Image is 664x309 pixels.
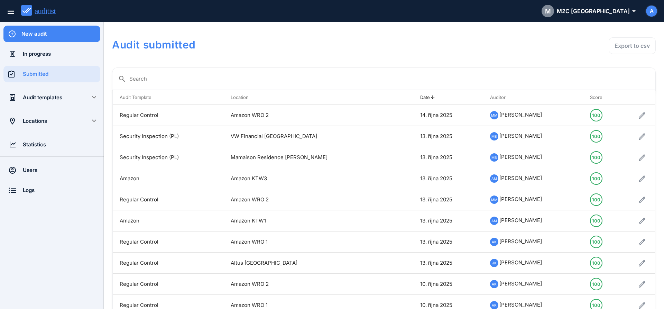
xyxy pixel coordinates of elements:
td: 13. října 2025 [413,231,483,253]
th: : Not sorted. [615,90,655,105]
td: Regular Control [113,253,224,274]
span: MM [491,111,497,119]
i: arrow_drop_down_outlined [630,7,635,15]
td: 14. října 2025 [413,105,483,126]
span: [PERSON_NAME] [499,175,542,181]
i: keyboard_arrow_down [90,93,98,101]
span: [PERSON_NAME] [499,259,542,266]
div: Export to csv [615,42,650,50]
span: JK [492,259,497,267]
th: Location: Not sorted. Activate to sort ascending. [224,90,392,105]
div: 100 [592,110,600,121]
div: New audit [21,30,100,38]
td: Amazon KTW1 [224,210,392,231]
span: [PERSON_NAME] [499,217,542,224]
span: MM [491,196,497,203]
div: 100 [592,173,600,184]
button: MM2C [GEOGRAPHIC_DATA] [536,3,640,19]
i: menu [7,8,15,16]
i: keyboard_arrow_down [90,117,98,125]
span: AK [492,301,497,309]
span: AK [492,238,497,246]
td: Regular Control [113,231,224,253]
div: Locations [23,117,81,125]
span: MB [491,154,497,161]
th: Audit Template: Not sorted. Activate to sort ascending. [113,90,224,105]
th: Date: Sorted descending. Activate to remove sorting. [413,90,483,105]
td: Amazon WRO 2 [224,274,392,295]
div: 100 [592,279,600,290]
span: AM [491,175,497,182]
td: VW Financial [GEOGRAPHIC_DATA] [224,126,392,147]
span: [PERSON_NAME] [499,111,542,118]
a: Logs [3,182,100,199]
span: [PERSON_NAME] [499,154,542,160]
td: Amazon WRO 2 [224,105,392,126]
span: AM [491,217,497,225]
a: Statistics [3,136,100,153]
span: [PERSON_NAME] [499,301,542,308]
div: 100 [592,236,600,247]
div: In progress [23,50,100,58]
span: M [545,7,551,16]
td: 10. října 2025 [413,274,483,295]
button: A [645,5,658,17]
div: M2C [GEOGRAPHIC_DATA] [542,5,635,17]
i: search [118,75,126,83]
td: Security Inspection (PL) [113,147,224,168]
td: Regular Control [113,274,224,295]
td: 13. října 2025 [413,210,483,231]
span: AK [492,280,497,288]
div: 100 [592,257,600,269]
td: 13. října 2025 [413,253,483,274]
td: Amazon [113,168,224,189]
div: Submitted [23,70,100,78]
td: 13. října 2025 [413,189,483,210]
td: 13. října 2025 [413,168,483,189]
div: 100 [592,215,600,226]
img: auditist_logo_new.svg [21,5,62,16]
td: Amazon WRO 1 [224,231,392,253]
div: 100 [592,152,600,163]
h1: Audit submitted [112,37,438,52]
td: Regular Control [113,189,224,210]
td: Amazon WRO 2 [224,189,392,210]
button: Export to csv [609,37,656,54]
div: Audit templates [23,94,81,101]
a: Locations [3,113,81,129]
td: Mamaison Residence [PERSON_NAME] [224,147,392,168]
div: 100 [592,131,600,142]
th: Score: Not sorted. Activate to sort ascending. [583,90,615,105]
td: Regular Control [113,105,224,126]
span: [PERSON_NAME] [499,238,542,245]
div: 100 [592,194,600,205]
a: Users [3,162,100,179]
td: Amazon [113,210,224,231]
i: arrow_upward [430,94,435,100]
div: Users [23,166,100,174]
a: Audit templates [3,89,81,106]
div: Statistics [23,141,100,148]
span: [PERSON_NAME] [499,133,542,139]
span: [PERSON_NAME] [499,196,542,202]
span: MB [491,133,497,140]
input: Search [129,73,650,84]
th: Auditor: Not sorted. Activate to sort ascending. [483,90,583,105]
span: [PERSON_NAME] [499,280,542,287]
a: Submitted [3,66,100,82]
td: Amazon KTW3 [224,168,392,189]
td: Security Inspection (PL) [113,126,224,147]
td: Altus [GEOGRAPHIC_DATA] [224,253,392,274]
a: In progress [3,46,100,62]
td: 13. října 2025 [413,126,483,147]
td: 13. října 2025 [413,147,483,168]
div: Logs [23,187,100,194]
th: : Not sorted. [392,90,413,105]
span: A [650,7,654,15]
